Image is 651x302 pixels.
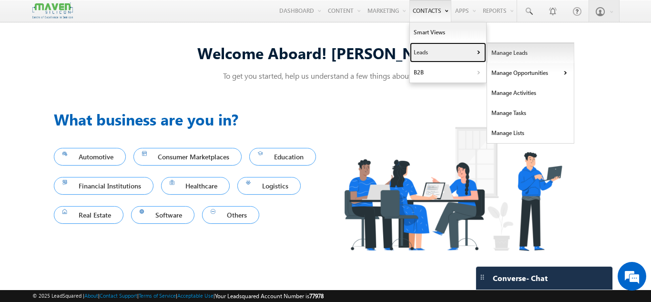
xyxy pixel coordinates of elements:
img: Custom Logo [32,2,72,19]
p: To get you started, help us understand a few things about you! [54,71,597,81]
a: Leads [410,42,486,62]
h3: What business are you in? [54,108,325,131]
img: Industry.png [325,108,580,270]
span: 77978 [309,292,324,300]
em: Start Chat [130,234,173,247]
span: Others [211,208,251,221]
a: Terms of Service [139,292,176,299]
a: Manage Opportunities [487,63,574,83]
span: Converse - Chat [493,274,548,282]
textarea: Type your message and hit 'Enter' [12,88,174,226]
a: About [84,292,98,299]
a: Manage Lists [487,123,574,143]
img: d_60004797649_company_0_60004797649 [16,50,40,62]
span: Consumer Marketplaces [142,150,234,163]
span: Real Estate [62,208,115,221]
a: Manage Leads [487,43,574,63]
span: © 2025 LeadSquared | | | | | [32,292,324,301]
a: Manage Activities [487,83,574,103]
span: Your Leadsquared Account Number is [215,292,324,300]
a: Manage Tasks [487,103,574,123]
span: Software [140,208,186,221]
span: Education [258,150,307,163]
span: Automotive [62,150,117,163]
span: Logistics [246,179,292,192]
a: B2B [410,62,486,83]
img: carter-drag [478,273,486,281]
span: Financial Institutions [62,179,145,192]
div: Welcome Aboard! [PERSON_NAME] [54,42,597,63]
div: Chat with us now [50,50,160,62]
span: Healthcare [170,179,222,192]
a: Smart Views [410,22,486,42]
a: Contact Support [100,292,137,299]
a: Acceptable Use [177,292,214,299]
div: Minimize live chat window [156,5,179,28]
